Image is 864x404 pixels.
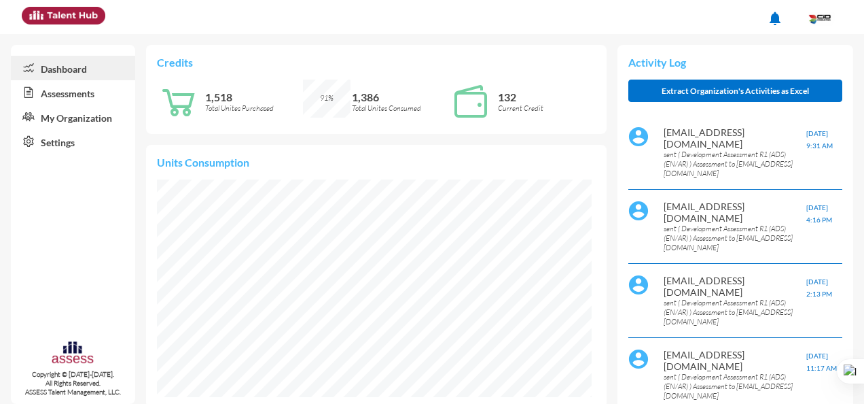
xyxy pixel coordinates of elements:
button: Extract Organization's Activities as Excel [628,80,842,102]
img: default%20profile%20image.svg [628,275,649,295]
p: [EMAIL_ADDRESS][DOMAIN_NAME] [664,201,806,224]
p: sent ( Development Assessment R1 (ADS) (EN/AR) ) Assessment to [EMAIL_ADDRESS][DOMAIN_NAME] [664,150,806,178]
span: [DATE] 9:31 AM [806,129,833,150]
img: default%20profile%20image.svg [628,349,649,369]
span: 91% [320,93,334,103]
p: Current Credit [498,103,596,113]
p: Total Unites Purchased [205,103,303,113]
a: Settings [11,129,135,154]
p: [EMAIL_ADDRESS][DOMAIN_NAME] [664,275,806,298]
p: 1,386 [352,90,450,103]
a: Assessments [11,80,135,105]
img: default%20profile%20image.svg [628,127,649,147]
p: [EMAIL_ADDRESS][DOMAIN_NAME] [664,127,806,150]
p: [EMAIL_ADDRESS][DOMAIN_NAME] [664,349,806,372]
img: assesscompany-logo.png [51,340,94,367]
mat-icon: notifications [767,10,783,27]
span: [DATE] 2:13 PM [806,277,832,298]
p: Copyright © [DATE]-[DATE]. All Rights Reserved. ASSESS Talent Management, LLC. [11,370,135,397]
p: Activity Log [628,56,842,69]
p: Units Consumption [157,156,596,169]
p: Total Unites Consumed [352,103,450,113]
p: sent ( Development Assessment R1 (ADS) (EN/AR) ) Assessment to [EMAIL_ADDRESS][DOMAIN_NAME] [664,372,806,401]
p: sent ( Development Assessment R1 (ADS) (EN/AR) ) Assessment to [EMAIL_ADDRESS][DOMAIN_NAME] [664,224,806,252]
img: default%20profile%20image.svg [628,201,649,221]
span: [DATE] 11:17 AM [806,352,837,372]
p: 1,518 [205,90,303,103]
p: Credits [157,56,596,69]
a: Dashboard [11,56,135,80]
p: sent ( Development Assessment R1 (ADS) (EN/AR) ) Assessment to [EMAIL_ADDRESS][DOMAIN_NAME] [664,298,806,326]
span: [DATE] 4:16 PM [806,203,832,224]
p: 132 [498,90,596,103]
a: My Organization [11,105,135,129]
